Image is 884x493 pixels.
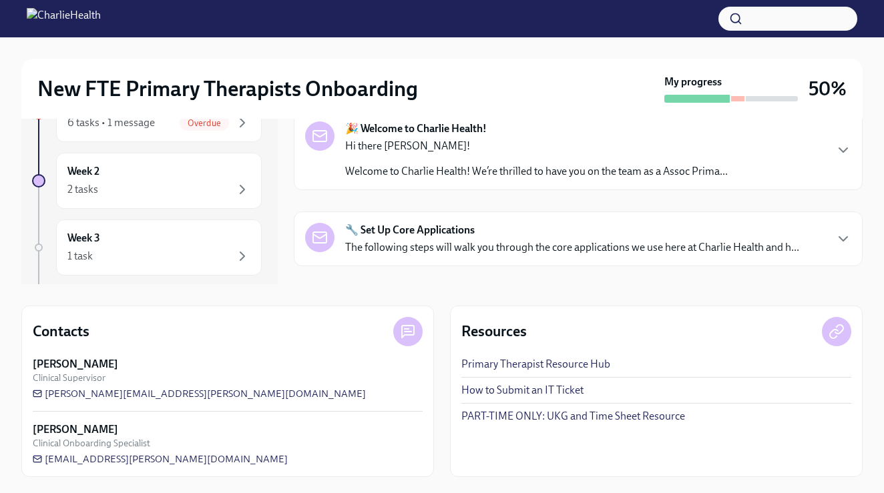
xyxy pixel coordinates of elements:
[33,452,288,466] a: [EMAIL_ADDRESS][PERSON_NAME][DOMAIN_NAME]
[345,139,728,153] p: Hi there [PERSON_NAME]!
[461,322,527,342] h4: Resources
[33,422,118,437] strong: [PERSON_NAME]
[33,357,118,372] strong: [PERSON_NAME]
[67,182,98,197] div: 2 tasks
[33,322,89,342] h4: Contacts
[345,121,487,136] strong: 🎉 Welcome to Charlie Health!
[180,118,229,128] span: Overdue
[67,115,155,130] div: 6 tasks • 1 message
[37,75,418,102] h2: New FTE Primary Therapists Onboarding
[345,240,799,255] p: The following steps will walk you through the core applications we use here at Charlie Health and...
[33,387,366,400] a: [PERSON_NAME][EMAIL_ADDRESS][PERSON_NAME][DOMAIN_NAME]
[461,357,610,372] a: Primary Therapist Resource Hub
[67,231,100,245] h6: Week 3
[345,223,475,237] strong: 🔧 Set Up Core Applications
[33,372,105,384] span: Clinical Supervisor
[32,153,262,209] a: Week 22 tasks
[27,8,101,29] img: CharlieHealth
[32,219,262,276] a: Week 31 task
[461,409,685,424] a: PART-TIME ONLY: UKG and Time Sheet Resource
[67,249,93,264] div: 1 task
[809,77,847,101] h3: 50%
[33,437,150,450] span: Clinical Onboarding Specialist
[461,383,584,398] a: How to Submit an IT Ticket
[67,164,99,179] h6: Week 2
[345,164,728,179] p: Welcome to Charlie Health! We’re thrilled to have you on the team as a Assoc Prima...
[664,75,722,89] strong: My progress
